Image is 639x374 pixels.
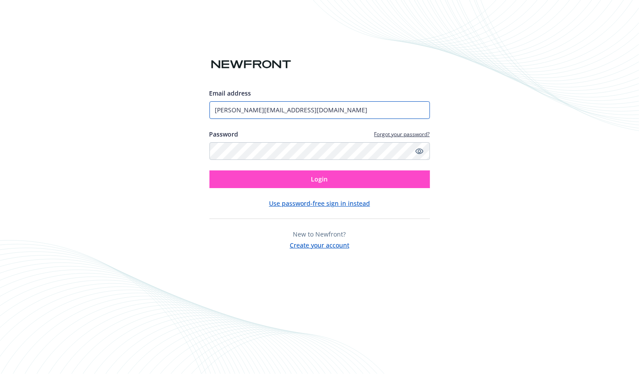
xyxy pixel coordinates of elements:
button: Use password-free sign in instead [269,199,370,208]
label: Password [209,130,239,139]
a: Forgot your password? [374,130,430,138]
a: Show password [414,146,425,156]
img: Newfront logo [209,57,293,72]
input: Enter your password [209,142,430,160]
span: Login [311,175,328,183]
button: Create your account [290,239,349,250]
button: Login [209,170,430,188]
span: Email address [209,89,251,97]
input: Enter your email [209,101,430,119]
span: New to Newfront? [293,230,346,238]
